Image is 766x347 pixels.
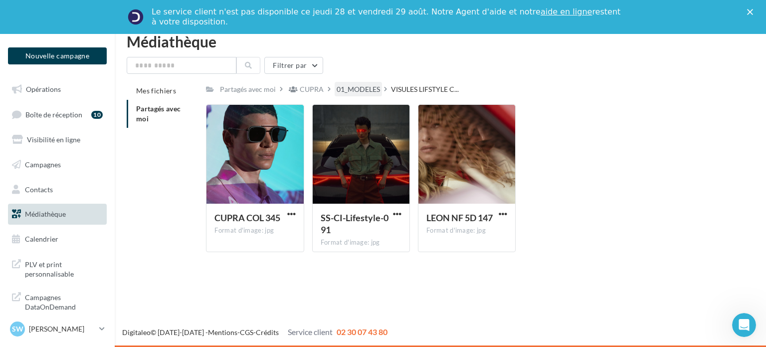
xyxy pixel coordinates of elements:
a: Contacts [6,179,109,200]
span: VISULES LIFSTYLE C... [391,84,459,94]
a: Médiathèque [6,204,109,225]
a: Calendrier [6,229,109,250]
div: CUPRA [300,84,324,94]
img: Profile image for Service-Client [128,9,144,25]
div: Partagés avec moi [220,84,276,94]
div: Le service client n'est pas disponible ce jeudi 28 et vendredi 29 août. Notre Agent d'aide et not... [152,7,622,27]
a: Opérations [6,79,109,100]
span: 02 30 07 43 80 [337,327,387,337]
div: Format d'image: jpg [426,226,507,235]
span: Médiathèque [25,210,66,218]
span: LEON NF 5D 147 [426,212,493,223]
span: Partagés avec moi [136,104,181,123]
button: Filtrer par [264,57,323,74]
span: SS-CI-Lifestyle-091 [321,212,388,235]
span: Mes fichiers [136,86,176,95]
span: Calendrier [25,235,58,243]
iframe: Intercom live chat [732,313,756,337]
span: Boîte de réception [25,110,82,118]
a: CGS [240,328,253,337]
a: Campagnes [6,154,109,175]
p: [PERSON_NAME] [29,324,95,334]
a: Crédits [256,328,279,337]
span: SW [12,324,23,334]
div: Médiathèque [127,34,754,49]
span: PLV et print personnalisable [25,258,103,279]
a: PLV et print personnalisable [6,254,109,283]
a: Digitaleo [122,328,151,337]
span: Service client [288,327,333,337]
div: Format d'image: jpg [214,226,295,235]
span: © [DATE]-[DATE] - - - [122,328,387,337]
div: Format d'image: jpg [321,238,401,247]
a: Visibilité en ligne [6,129,109,150]
div: 10 [91,111,103,119]
a: SW [PERSON_NAME] [8,320,107,339]
button: Nouvelle campagne [8,47,107,64]
span: Opérations [26,85,61,93]
a: aide en ligne [541,7,592,16]
a: Mentions [208,328,237,337]
a: Campagnes DataOnDemand [6,287,109,316]
div: Fermer [747,9,757,15]
span: CUPRA COL 345 [214,212,280,223]
span: Campagnes DataOnDemand [25,291,103,312]
span: Contacts [25,185,53,193]
div: 01_MODELES [337,84,380,94]
a: Boîte de réception10 [6,104,109,125]
span: Campagnes [25,160,61,169]
span: Visibilité en ligne [27,135,80,144]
